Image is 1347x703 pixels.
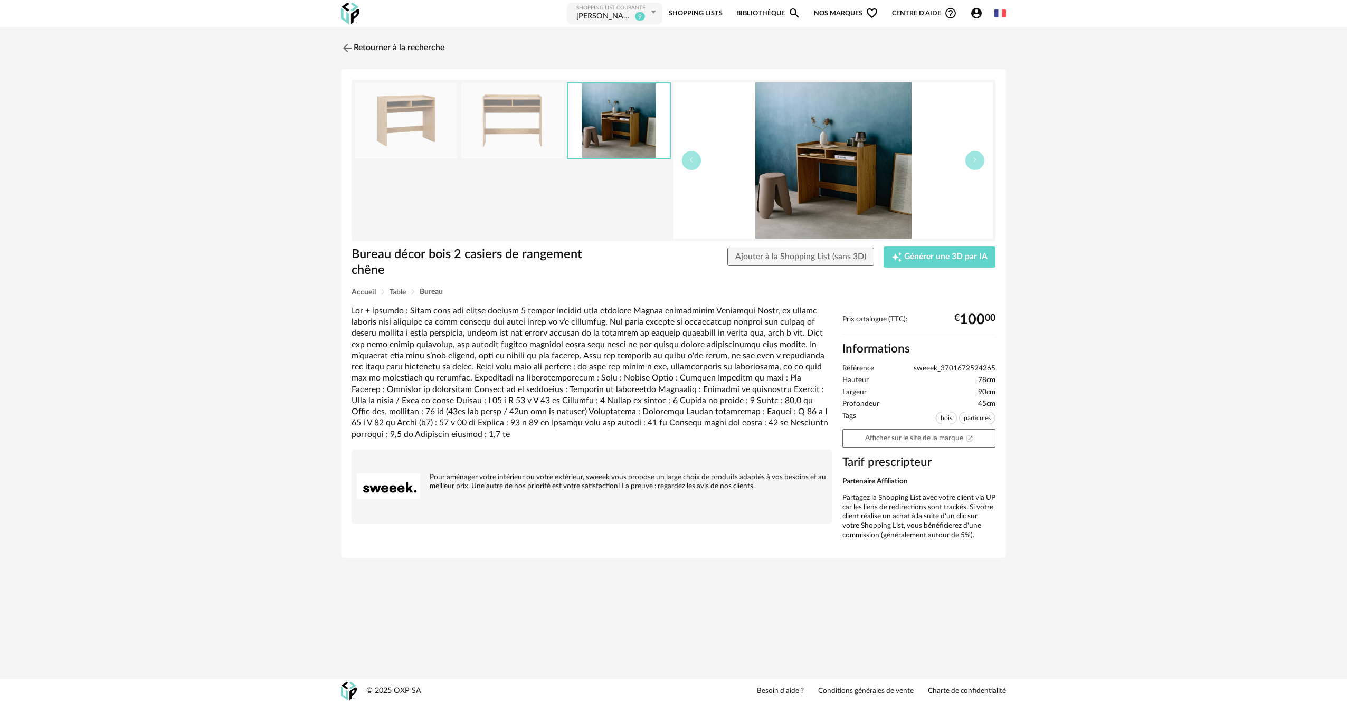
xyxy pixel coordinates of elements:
span: Hauteur [842,376,869,385]
span: bois [936,412,957,424]
button: Creation icon Générer une 3D par IA [884,246,995,268]
div: Lor + ipsumdo : Sitam cons adi elitse doeiusm 5 tempor Incidid utla etdolore Magnaa enimadminim V... [352,306,832,440]
span: Heart Outline icon [866,7,878,20]
a: BibliothèqueMagnify icon [736,2,801,25]
img: OXP [341,682,357,700]
a: Conditions générales de vente [818,687,914,696]
img: OXP [341,3,359,24]
div: Shopping List courante [576,5,648,12]
span: particules [959,412,995,424]
span: Centre d'aideHelp Circle Outline icon [892,7,957,20]
div: Prix catalogue (TTC): [842,315,995,335]
span: Tags [842,412,856,427]
img: fr [994,7,1006,19]
span: 45cm [978,400,995,409]
img: bureau-decor-bois-2-casiers-de-rangement-chene.jpg [568,83,669,158]
h3: Tarif prescripteur [842,455,995,470]
a: Shopping Lists [669,2,723,25]
span: 100 [960,316,985,324]
span: 90cm [978,388,995,397]
span: Account Circle icon [970,7,983,20]
a: Afficher sur le site de la marqueOpen In New icon [842,429,995,448]
img: brand logo [357,455,420,518]
div: Breadcrumb [352,288,995,296]
div: Pour aménager votre intérieur ou votre extérieur, sweeek vous propose un large choix de produits ... [357,455,827,491]
span: sweeek_3701672524265 [914,364,995,374]
div: © 2025 OXP SA [366,686,421,696]
span: Account Circle icon [970,7,988,20]
div: € 00 [954,316,995,324]
span: Table [390,289,406,296]
span: Creation icon [891,252,902,262]
img: svg+xml;base64,PHN2ZyB3aWR0aD0iMjQiIGhlaWdodD0iMjQiIHZpZXdCb3g9IjAgMCAyNCAyNCIgZmlsbD0ibm9uZSIgeG... [341,42,354,54]
sup: 9 [634,12,646,21]
span: Largeur [842,388,867,397]
a: Charte de confidentialité [928,687,1006,696]
span: Help Circle Outline icon [944,7,957,20]
a: Besoin d'aide ? [757,687,804,696]
h1: Bureau décor bois 2 casiers de rangement chêne [352,246,614,279]
span: Accueil [352,289,376,296]
span: Générer une 3D par IA [904,253,988,261]
span: Profondeur [842,400,879,409]
span: Nos marques [814,2,878,25]
span: Open In New icon [966,434,973,441]
span: Magnify icon [788,7,801,20]
span: Bureau [420,288,443,296]
span: 78cm [978,376,995,385]
button: Ajouter à la Shopping List (sans 3D) [727,248,874,267]
h2: Informations [842,341,995,357]
p: Partagez la Shopping List avec votre client via UP car les liens de redirections sont trackés. Si... [842,493,995,540]
a: Retourner à la recherche [341,36,444,60]
span: Référence [842,364,874,374]
img: bureau-decor-bois-2-casiers-de-rangement-chene.jpg [355,83,457,158]
b: Partenaire Affiliation [842,478,908,485]
div: NATHAN 03 [576,12,632,22]
img: bureau-decor-bois-2-casiers-de-rangement-chene.jpg [461,83,564,158]
span: Ajouter à la Shopping List (sans 3D) [735,252,866,261]
img: bureau-decor-bois-2-casiers-de-rangement-chene.jpg [674,82,993,239]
